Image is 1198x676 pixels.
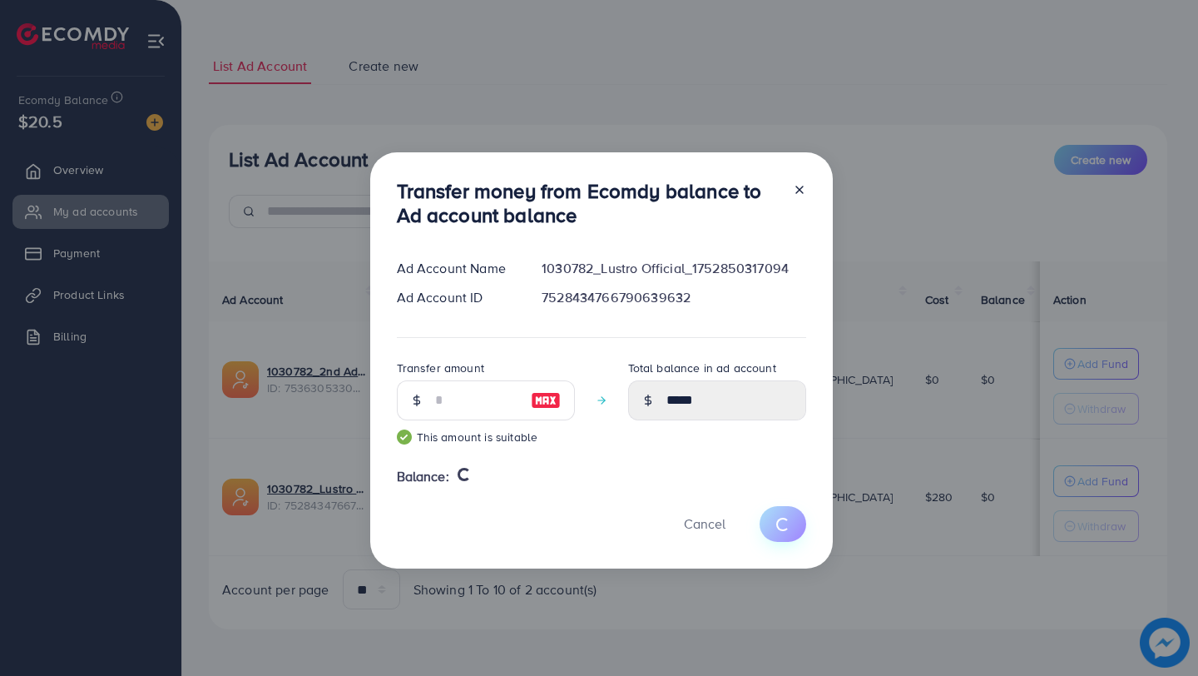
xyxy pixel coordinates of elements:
[397,467,449,486] span: Balance:
[397,360,484,376] label: Transfer amount
[397,179,780,227] h3: Transfer money from Ecomdy balance to Ad account balance
[531,390,561,410] img: image
[384,288,529,307] div: Ad Account ID
[528,288,819,307] div: 7528434766790639632
[663,506,746,542] button: Cancel
[528,259,819,278] div: 1030782_Lustro Official_1752850317094
[684,514,725,533] span: Cancel
[628,360,776,376] label: Total balance in ad account
[384,259,529,278] div: Ad Account Name
[397,430,412,445] img: guide
[397,429,575,445] small: This amount is suitable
